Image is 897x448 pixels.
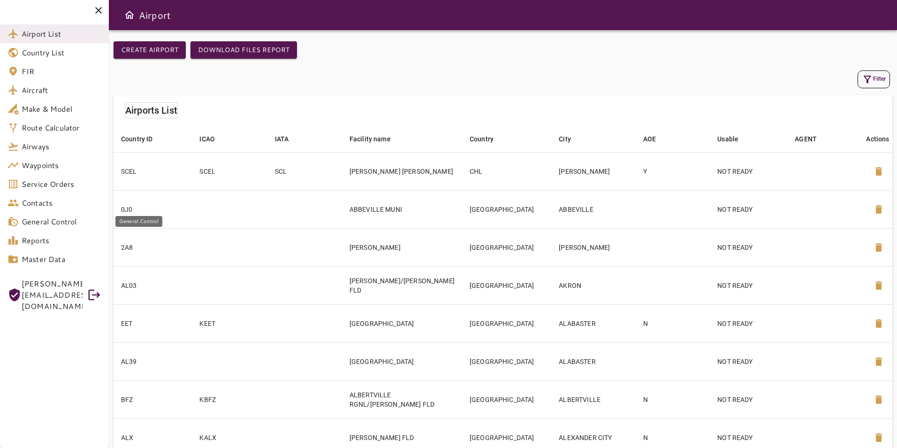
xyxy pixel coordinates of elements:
td: [PERSON_NAME] [PERSON_NAME] [342,152,462,190]
span: Aircraft [22,85,101,96]
span: Reports [22,235,101,246]
span: General Control [22,216,101,227]
div: AGENT [795,133,817,145]
div: Facility name [350,133,391,145]
td: [GEOGRAPHIC_DATA] [462,190,551,228]
td: [GEOGRAPHIC_DATA] [462,304,551,342]
span: IATA [275,133,301,145]
td: [GEOGRAPHIC_DATA] [462,266,551,304]
td: [PERSON_NAME] [551,152,636,190]
td: [GEOGRAPHIC_DATA] [462,228,551,266]
p: NOT READY [717,357,780,366]
span: delete [873,394,884,405]
span: Usable [717,133,751,145]
h6: Airport [139,8,171,23]
span: delete [873,166,884,177]
td: ALBERTVILLE RGNL/[PERSON_NAME] FLD [342,380,462,418]
span: Service Orders [22,178,101,190]
div: AOE [643,133,656,145]
td: SCEL [192,152,267,190]
span: delete [873,356,884,367]
div: General Control [115,216,162,227]
button: Open drawer [120,6,139,24]
span: delete [873,432,884,443]
span: City [559,133,583,145]
button: Download Files Report [190,41,297,59]
td: [GEOGRAPHIC_DATA] [462,342,551,380]
span: Make & Model [22,103,101,115]
button: Delete Airport [867,350,890,373]
td: [GEOGRAPHIC_DATA] [342,342,462,380]
span: delete [873,318,884,329]
h6: Airports List [125,103,177,118]
span: AGENT [795,133,829,145]
td: 2A8 [114,228,192,266]
span: [PERSON_NAME][EMAIL_ADDRESS][DOMAIN_NAME] [22,278,83,312]
td: KEET [192,304,267,342]
p: NOT READY [717,243,780,252]
td: ABBEVILLE MUNI [342,190,462,228]
button: Delete Airport [867,236,890,259]
td: N [636,304,710,342]
td: [GEOGRAPHIC_DATA] [342,304,462,342]
span: AOE [643,133,668,145]
button: Create airport [114,41,186,59]
td: ALABASTER [551,304,636,342]
td: ALABASTER [551,342,636,380]
p: NOT READY [717,167,780,176]
span: Airways [22,141,101,152]
div: City [559,133,571,145]
button: Delete Airport [867,198,890,221]
span: delete [873,204,884,215]
td: AL39 [114,342,192,380]
p: NOT READY [717,433,780,442]
td: KBFZ [192,380,267,418]
td: ABBEVILLE [551,190,636,228]
td: CHL [462,152,551,190]
p: NOT READY [717,319,780,328]
button: Delete Airport [867,160,890,183]
span: delete [873,242,884,253]
div: Usable [717,133,738,145]
td: BFZ [114,380,192,418]
td: N [636,380,710,418]
span: ICAO [199,133,227,145]
span: Country List [22,47,101,58]
span: Facility name [350,133,403,145]
span: Country ID [121,133,165,145]
span: Master Data [22,254,101,265]
td: AKRON [551,266,636,304]
td: Y [636,152,710,190]
span: FIR [22,66,101,77]
p: NOT READY [717,395,780,404]
td: ALBERTVILLE [551,380,636,418]
p: NOT READY [717,281,780,290]
td: AL03 [114,266,192,304]
td: SCL [267,152,342,190]
span: Country [470,133,506,145]
td: [PERSON_NAME] [551,228,636,266]
td: [PERSON_NAME]/[PERSON_NAME] FLD [342,266,462,304]
span: Waypoints [22,160,101,171]
td: SCEL [114,152,192,190]
span: Airport List [22,28,101,39]
td: 0J0 [114,190,192,228]
div: Country ID [121,133,153,145]
td: EET [114,304,192,342]
div: ICAO [199,133,215,145]
div: IATA [275,133,289,145]
span: Route Calculator [22,122,101,133]
span: delete [873,280,884,291]
div: Country [470,133,494,145]
td: [PERSON_NAME] [342,228,462,266]
span: Contacts [22,197,101,209]
button: Delete Airport [867,388,890,411]
button: Delete Airport [867,312,890,335]
p: NOT READY [717,205,780,214]
td: [GEOGRAPHIC_DATA] [462,380,551,418]
button: Filter [858,70,890,88]
button: Delete Airport [867,274,890,297]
